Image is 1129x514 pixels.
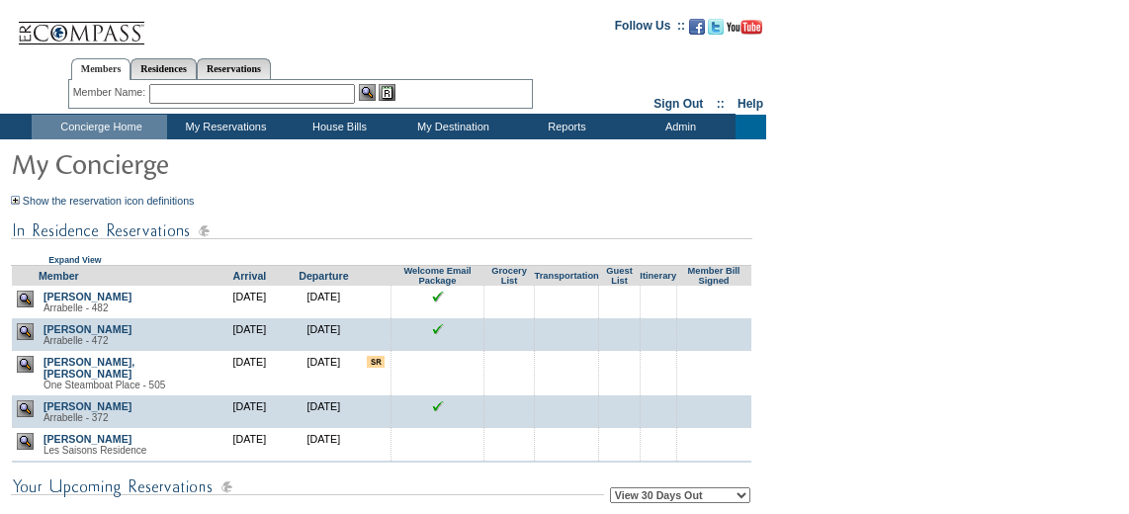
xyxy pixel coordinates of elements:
input: There are special requests for this reservation! [367,356,385,368]
td: [DATE] [213,351,287,395]
img: blank.gif [437,433,438,434]
span: One Steamboat Place - 505 [43,380,165,390]
a: Expand View [48,255,101,265]
span: :: [717,97,725,111]
td: [DATE] [213,395,287,428]
a: Reservations [197,58,271,79]
a: [PERSON_NAME], [PERSON_NAME] [43,356,134,380]
img: blank.gif [566,291,567,292]
img: blank.gif [619,400,620,401]
td: [DATE] [213,428,287,461]
a: Welcome Email Package [403,266,471,286]
img: blank.gif [657,356,658,357]
img: blank.gif [657,433,658,434]
img: Compass Home [17,5,145,45]
td: House Bills [281,115,394,139]
a: [PERSON_NAME] [43,433,131,445]
img: Subscribe to our YouTube Channel [727,20,762,35]
img: blank.gif [566,433,567,434]
img: blank.gif [509,400,510,401]
td: [DATE] [213,286,287,318]
a: Departure [299,270,348,282]
img: blank.gif [714,400,715,401]
span: Les Saisons Residence [43,445,147,456]
img: blank.gif [566,323,567,324]
img: blank.gif [657,323,658,324]
img: blank.gif [619,291,620,292]
img: View [359,84,376,101]
a: [PERSON_NAME] [43,291,131,302]
a: Guest List [606,266,632,286]
img: blank.gif [657,291,658,292]
a: Transportation [534,271,598,281]
a: Become our fan on Facebook [689,25,705,37]
img: blank.gif [509,323,510,324]
a: Member [39,270,79,282]
img: blank.gif [566,356,567,357]
td: Admin [622,115,736,139]
img: Follow us on Twitter [708,19,724,35]
td: [DATE] [287,318,361,351]
img: blank.gif [619,356,620,357]
a: [PERSON_NAME] [43,400,131,412]
td: Reports [508,115,622,139]
img: chkSmaller.gif [432,291,444,302]
img: blank.gif [619,323,620,324]
td: [DATE] [213,461,287,505]
a: [PERSON_NAME] [43,323,131,335]
a: Follow us on Twitter [708,25,724,37]
img: view [17,356,34,373]
img: blank.gif [509,433,510,434]
a: Member Bill Signed [688,266,740,286]
a: Subscribe to our YouTube Channel [727,25,762,37]
img: Show the reservation icon definitions [11,196,20,205]
td: [DATE] [287,351,361,395]
td: [DATE] [287,428,361,461]
span: Arrabelle - 372 [43,412,109,423]
td: [DATE] [287,461,361,505]
a: Members [71,58,131,80]
img: Reservations [379,84,395,101]
td: [DATE] [287,395,361,428]
span: Arrabelle - 482 [43,302,109,313]
img: subTtlConUpcomingReservatio.gif [11,474,604,499]
a: Help [738,97,763,111]
span: Arrabelle - 472 [43,335,109,346]
img: blank.gif [714,433,715,434]
td: My Destination [394,115,508,139]
td: [DATE] [287,286,361,318]
img: blank.gif [509,356,510,357]
img: view [17,291,34,307]
img: blank.gif [714,356,715,357]
td: My Reservations [167,115,281,139]
img: blank.gif [566,400,567,401]
a: Arrival [233,270,267,282]
td: Concierge Home [32,115,167,139]
a: Residences [130,58,197,79]
img: view [17,433,34,450]
a: Sign Out [653,97,703,111]
img: blank.gif [437,356,438,357]
div: Member Name: [73,84,149,101]
img: chkSmaller.gif [432,323,444,335]
img: blank.gif [619,433,620,434]
img: blank.gif [714,323,715,324]
a: Itinerary [640,271,676,281]
img: blank.gif [714,291,715,292]
td: Follow Us :: [615,17,685,41]
img: Become our fan on Facebook [689,19,705,35]
img: blank.gif [509,291,510,292]
img: view [17,400,34,417]
a: Grocery List [491,266,527,286]
img: chkSmaller.gif [432,400,444,412]
img: view [17,323,34,340]
td: [DATE] [213,318,287,351]
img: blank.gif [657,400,658,401]
a: Show the reservation icon definitions [23,195,195,207]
